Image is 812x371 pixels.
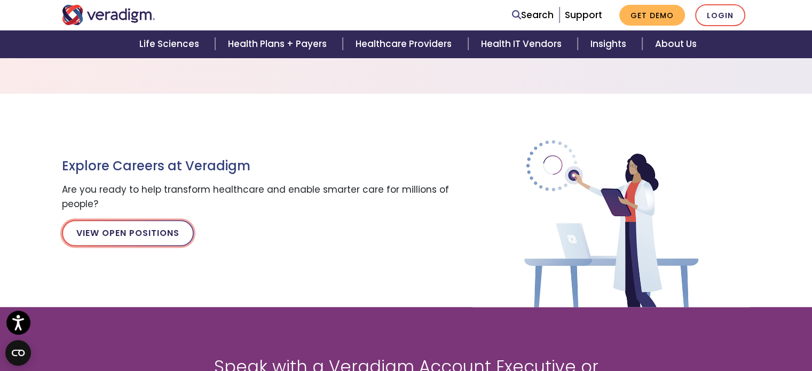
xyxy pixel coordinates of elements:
[642,30,709,58] a: About Us
[127,30,215,58] a: Life Sciences
[695,4,745,26] a: Login
[565,9,602,21] a: Support
[62,159,457,174] h3: Explore Careers at Veradigm
[468,30,578,58] a: Health IT Vendors
[619,5,685,26] a: Get Demo
[5,340,31,366] button: Open CMP widget
[343,30,468,58] a: Healthcare Providers
[62,220,194,246] a: View Open Positions
[512,8,554,22] a: Search
[62,183,457,211] p: Are you ready to help transform healthcare and enable smarter care for millions of people?
[62,5,155,25] img: Veradigm logo
[578,30,642,58] a: Insights
[215,30,343,58] a: Health Plans + Payers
